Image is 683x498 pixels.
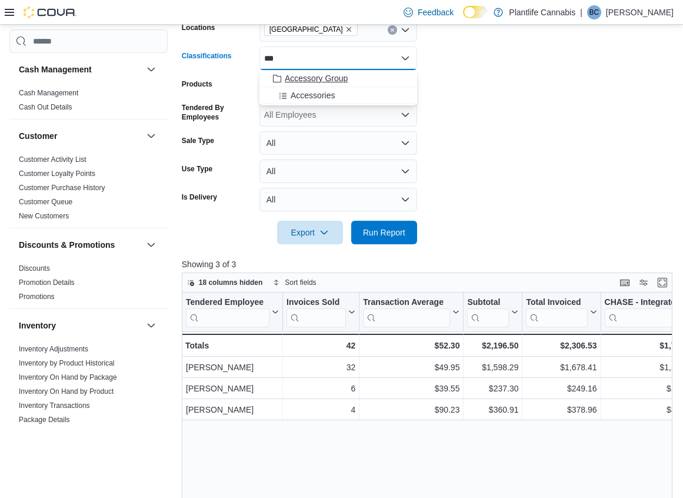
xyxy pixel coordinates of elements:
[264,23,358,36] span: Spruce Grove
[182,136,214,145] label: Sale Type
[144,129,158,143] button: Customer
[580,5,582,19] p: |
[259,131,417,155] button: All
[363,360,459,374] div: $49.95
[182,192,217,202] label: Is Delivery
[526,297,587,327] div: Total Invoiced
[144,62,158,77] button: Cash Management
[19,358,115,368] span: Inventory by Product Historical
[182,275,268,290] button: 18 columns hidden
[19,89,78,97] a: Cash Management
[363,297,450,308] div: Transaction Average
[467,297,509,327] div: Subtotal
[526,403,597,417] div: $378.96
[463,6,488,18] input: Dark Mode
[655,275,669,290] button: Enter fullscreen
[19,239,115,251] h3: Discounts & Promotions
[286,297,346,308] div: Invoices Sold
[182,258,678,270] p: Showing 3 of 3
[19,401,90,410] a: Inventory Transactions
[286,297,346,327] div: Invoices Sold
[286,338,355,353] div: 42
[186,297,269,308] div: Tendered Employee
[526,338,597,353] div: $2,306.53
[19,198,72,206] a: Customer Queue
[259,160,417,183] button: All
[401,54,410,63] button: Close list of options
[363,403,459,417] div: $90.23
[19,320,142,331] button: Inventory
[351,221,417,244] button: Run Report
[286,297,355,327] button: Invoices Sold
[509,5,575,19] p: Plantlife Cannabis
[19,130,142,142] button: Customer
[19,293,55,301] a: Promotions
[285,72,348,84] span: Accessory Group
[19,373,117,381] a: Inventory On Hand by Package
[9,152,168,228] div: Customer
[19,64,92,75] h3: Cash Management
[286,403,355,417] div: 4
[286,360,355,374] div: 32
[467,360,518,374] div: $1,598.29
[199,278,263,287] span: 18 columns hidden
[526,297,587,308] div: Total Invoiced
[286,381,355,396] div: 6
[269,24,343,35] span: [GEOGRAPHIC_DATA]
[9,261,168,308] div: Discounts & Promotions
[19,264,50,273] a: Discounts
[186,360,279,374] div: [PERSON_NAME]
[182,23,215,32] label: Locations
[363,297,459,327] button: Transaction Average
[19,211,69,221] span: New Customers
[9,86,168,119] div: Cash Management
[19,130,57,142] h3: Customer
[186,403,279,417] div: [PERSON_NAME]
[526,297,597,327] button: Total Invoiced
[186,381,279,396] div: [PERSON_NAME]
[19,184,105,192] a: Customer Purchase History
[19,359,115,367] a: Inventory by Product Historical
[19,170,95,178] a: Customer Loyalty Points
[182,103,255,122] label: Tendered By Employees
[19,401,90,410] span: Inventory Transactions
[467,381,518,396] div: $237.30
[19,415,70,424] span: Package Details
[467,297,518,327] button: Subtotal
[19,212,69,220] a: New Customers
[259,87,417,104] button: Accessories
[185,338,279,353] div: Totals
[363,381,459,396] div: $39.55
[399,1,458,24] a: Feedback
[587,5,601,19] div: Beau Cadrin
[268,275,321,290] button: Sort fields
[19,387,114,396] a: Inventory On Hand by Product
[19,278,75,287] a: Promotion Details
[637,275,651,290] button: Display options
[467,297,509,308] div: Subtotal
[19,345,88,353] a: Inventory Adjustments
[19,387,114,396] span: Inventory On Hand by Product
[401,25,410,35] button: Open list of options
[182,79,212,89] label: Products
[19,278,75,287] span: Promotion Details
[19,155,86,164] a: Customer Activity List
[19,264,50,273] span: Discounts
[606,5,674,19] p: [PERSON_NAME]
[19,416,70,424] a: Package Details
[19,344,88,354] span: Inventory Adjustments
[363,297,450,327] div: Transaction Average
[467,338,518,353] div: $2,196.50
[19,320,56,331] h3: Inventory
[19,239,142,251] button: Discounts & Promotions
[144,238,158,252] button: Discounts & Promotions
[285,278,316,287] span: Sort fields
[363,338,459,353] div: $52.30
[24,6,76,18] img: Cova
[259,188,417,211] button: All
